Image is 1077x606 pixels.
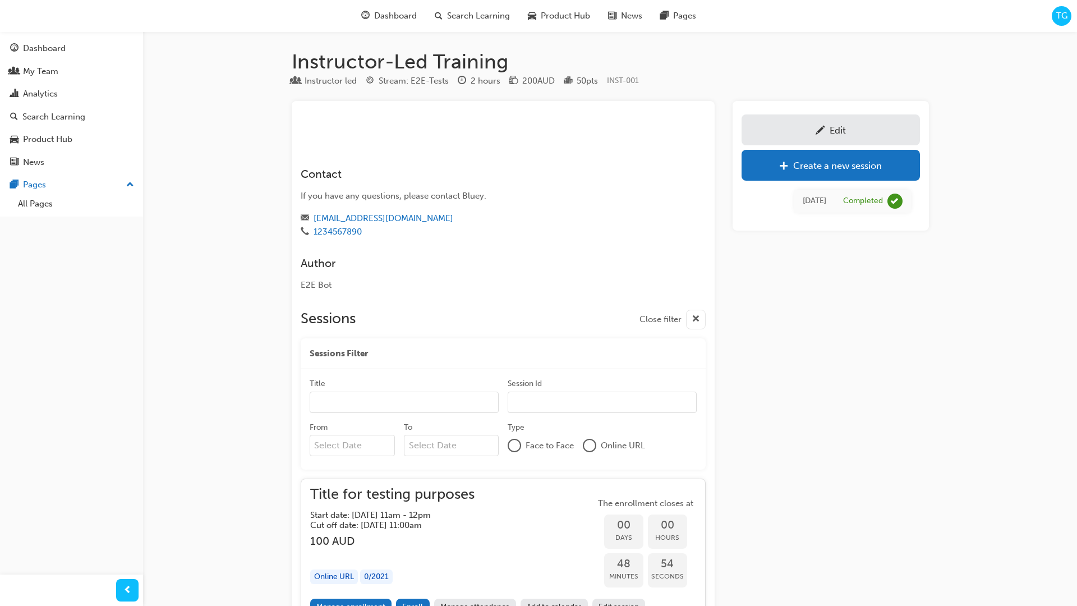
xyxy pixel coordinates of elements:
[310,422,328,433] div: From
[292,74,357,88] div: Type
[301,212,665,226] div: Email
[305,75,357,88] div: Instructor led
[314,227,362,237] a: 1234567890
[310,378,325,389] div: Title
[648,558,687,571] span: 54
[564,76,572,86] span: podium-icon
[301,257,665,270] h3: Author
[522,75,555,88] div: 200AUD
[366,76,374,86] span: target-icon
[310,570,358,585] div: Online URL
[4,129,139,150] a: Product Hub
[22,111,85,123] div: Search Learning
[528,9,536,23] span: car-icon
[404,422,412,433] div: To
[742,114,920,145] a: Edit
[564,74,598,88] div: Points
[10,180,19,190] span: pages-icon
[4,107,139,127] a: Search Learning
[793,160,882,171] div: Create a new session
[447,10,510,22] span: Search Learning
[301,279,665,292] div: E2E Bot
[508,422,524,433] div: Type
[509,76,518,86] span: money-icon
[310,435,395,456] input: From
[301,310,356,329] h2: Sessions
[23,88,58,100] div: Analytics
[604,570,643,583] span: Minutes
[310,510,457,520] h5: Start date: [DATE] 11am - 12pm
[816,126,825,137] span: pencil-icon
[23,133,72,146] div: Product Hub
[458,76,466,86] span: clock-icon
[292,49,929,74] h1: Instructor-Led Training
[352,4,426,27] a: guage-iconDashboard
[673,10,696,22] span: Pages
[361,9,370,23] span: guage-icon
[301,190,665,203] div: If you have any questions, please contact Bluey.
[621,10,642,22] span: News
[4,38,139,59] a: Dashboard
[651,4,705,27] a: pages-iconPages
[608,9,616,23] span: news-icon
[292,76,300,86] span: learningResourceType_INSTRUCTOR_LED-icon
[509,74,555,88] div: Price
[577,75,598,88] div: 50 pts
[10,89,19,99] span: chart-icon
[126,178,134,192] span: up-icon
[508,392,697,413] input: Session Id
[123,584,132,598] span: prev-icon
[301,214,309,224] span: email-icon
[519,4,599,27] a: car-iconProduct Hub
[23,42,66,55] div: Dashboard
[301,168,665,181] h3: Contact
[4,175,139,195] button: Pages
[742,150,920,181] a: Create a new session
[604,519,643,532] span: 00
[366,74,449,88] div: Stream
[639,310,706,329] button: Close filter
[426,4,519,27] a: search-iconSearch Learning
[604,531,643,544] span: Days
[843,196,883,206] div: Completed
[803,195,826,208] div: Wed Aug 27 2025 17:15:01 GMT+0800 (Philippine Standard Time)
[830,125,846,136] div: Edit
[508,378,542,389] div: Session Id
[435,9,443,23] span: search-icon
[1052,6,1071,26] button: TG
[692,313,700,327] span: cross-icon
[4,152,139,173] a: News
[4,61,139,82] a: My Team
[23,156,44,169] div: News
[648,519,687,532] span: 00
[379,75,449,88] div: Stream: E2E-Tests
[604,558,643,571] span: 48
[301,227,309,237] span: phone-icon
[4,36,139,175] button: DashboardMy TeamAnalyticsSearch LearningProduct HubNews
[887,194,903,209] span: learningRecordVerb_COMPLETE-icon
[374,10,417,22] span: Dashboard
[601,439,645,452] span: Online URL
[471,75,500,88] div: 2 hours
[13,195,139,213] a: All Pages
[660,9,669,23] span: pages-icon
[310,347,368,360] span: Sessions Filter
[23,178,46,191] div: Pages
[301,225,665,239] div: Phone
[1056,10,1067,22] span: TG
[4,84,139,104] a: Analytics
[314,213,453,223] a: [EMAIL_ADDRESS][DOMAIN_NAME]
[404,435,499,456] input: To
[10,158,19,168] span: news-icon
[360,570,393,585] div: 0 / 2021
[310,535,475,548] h3: 100 AUD
[648,570,687,583] span: Seconds
[599,4,651,27] a: news-iconNews
[23,65,58,78] div: My Team
[595,497,696,510] span: The enrollment closes at
[10,135,19,145] span: car-icon
[458,74,500,88] div: Duration
[639,313,682,326] span: Close filter
[10,67,19,77] span: people-icon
